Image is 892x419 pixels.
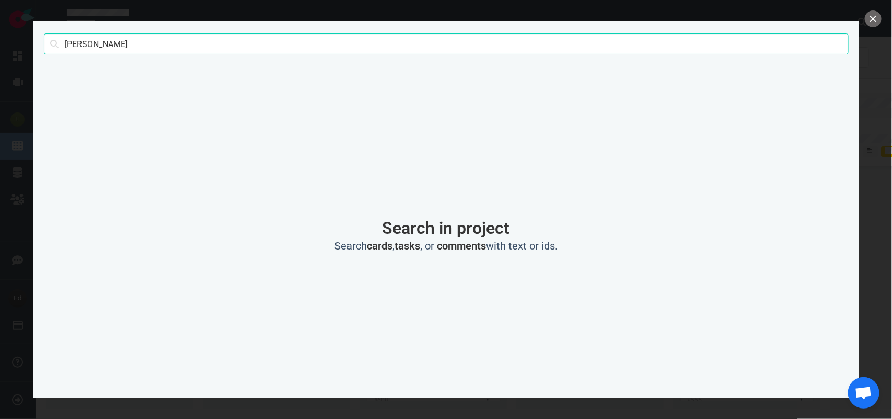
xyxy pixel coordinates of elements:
[44,33,849,54] input: Search cards, tasks, or comments with text or ids
[95,219,797,237] h1: Search in project
[95,240,797,253] h2: Search , , or with text or ids.
[848,377,879,409] div: Aprire la chat
[395,240,420,252] strong: tasks
[367,240,392,252] strong: cards
[865,10,882,27] button: close
[437,240,486,252] strong: comments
